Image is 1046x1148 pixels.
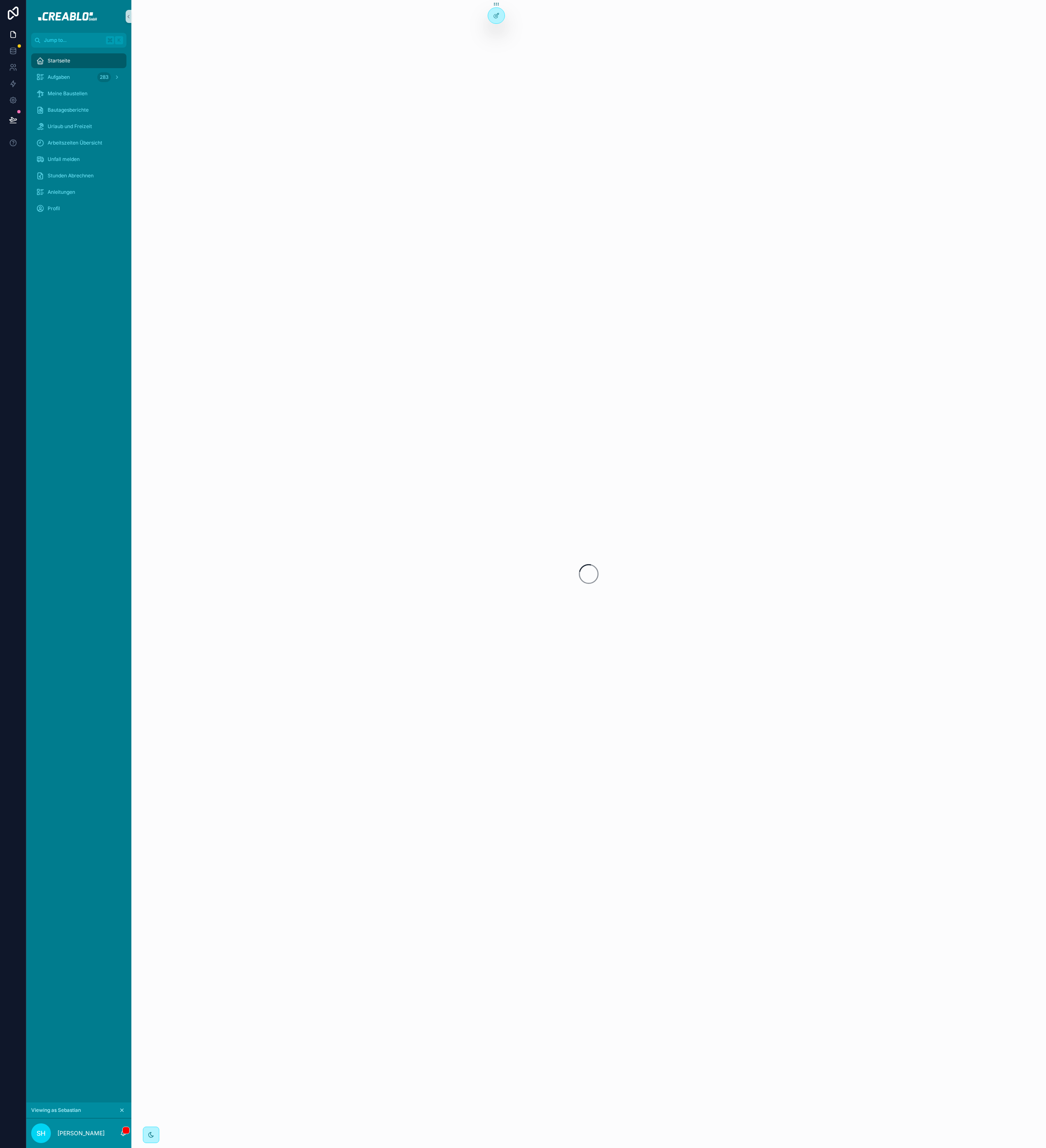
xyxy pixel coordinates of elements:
[31,70,126,85] a: Aufgaben283
[48,156,80,163] span: Unfall melden
[31,53,126,68] a: Startseite
[48,140,102,146] span: Arbeitszeiten Übersicht
[31,33,126,48] button: Jump to...K
[31,185,126,200] a: Anleitungen
[31,201,126,216] a: Profil
[48,172,94,179] span: Stunden Abrechnen
[48,90,87,97] span: Meine Baustellen
[31,119,126,134] a: Urlaub und Freizeit
[48,74,70,80] span: Aufgaben
[48,189,75,195] span: Anleitungen
[31,103,126,117] a: Bautagesberichte
[37,1128,46,1138] span: SH
[26,48,131,227] div: scrollable content
[31,1107,81,1114] span: Viewing as Sebastian
[48,107,89,113] span: Bautagesberichte
[31,152,126,167] a: Unfall melden
[57,1129,105,1137] p: [PERSON_NAME]
[32,10,125,23] img: App logo
[116,37,122,44] span: K
[31,168,126,183] a: Stunden Abrechnen
[31,86,126,101] a: Meine Baustellen
[48,205,60,212] span: Profil
[44,37,103,44] span: Jump to...
[31,135,126,150] a: Arbeitszeiten Übersicht
[48,123,92,130] span: Urlaub und Freizeit
[97,72,111,82] div: 283
[48,57,70,64] span: Startseite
